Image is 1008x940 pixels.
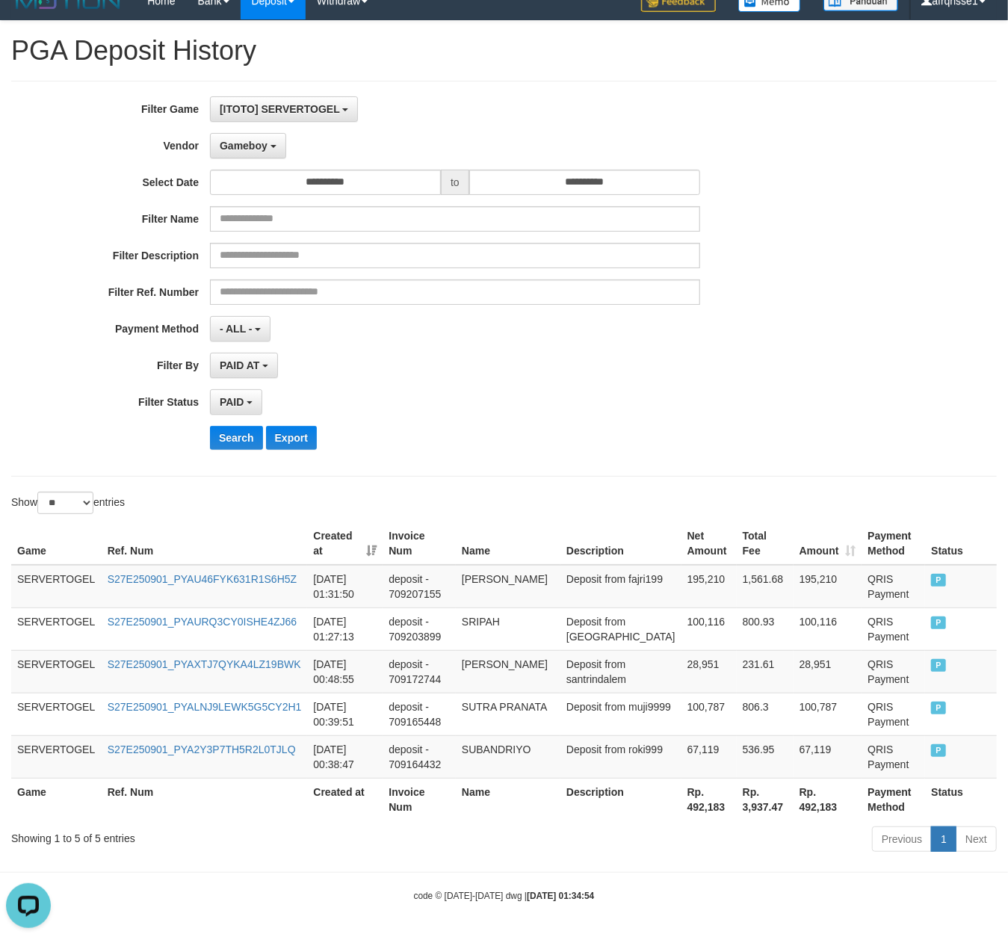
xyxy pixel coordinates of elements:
[266,426,317,450] button: Export
[560,693,681,735] td: Deposit from muji9999
[931,574,946,587] span: PAID
[456,565,560,608] td: [PERSON_NAME]
[560,522,681,565] th: Description
[220,359,259,371] span: PAID AT
[456,735,560,778] td: SUBANDRIYO
[307,565,383,608] td: [DATE] 01:31:50
[862,565,925,608] td: QRIS Payment
[862,522,925,565] th: Payment Method
[11,650,102,693] td: SERVERTOGEL
[862,693,925,735] td: QRIS Payment
[11,36,997,66] h1: PGA Deposit History
[862,650,925,693] td: QRIS Payment
[307,778,383,820] th: Created at
[383,607,456,650] td: deposit - 709203899
[11,825,409,846] div: Showing 1 to 5 of 5 entries
[931,702,946,714] span: PAID
[220,140,268,152] span: Gameboy
[108,701,302,713] a: S27E250901_PYALNJ9LEWK5G5CY2H1
[681,522,737,565] th: Net Amount
[794,650,862,693] td: 28,951
[11,607,102,650] td: SERVERTOGEL
[925,778,997,820] th: Status
[925,522,997,565] th: Status
[383,693,456,735] td: deposit - 709165448
[862,607,925,650] td: QRIS Payment
[862,778,925,820] th: Payment Method
[794,607,862,650] td: 100,116
[108,743,296,755] a: S27E250901_PYA2Y3P7TH5R2L0TJLQ
[108,658,301,670] a: S27E250901_PYAXTJ7QYKA4LZ19BWK
[383,778,456,820] th: Invoice Num
[210,389,262,415] button: PAID
[456,650,560,693] td: [PERSON_NAME]
[931,744,946,757] span: PAID
[794,693,862,735] td: 100,787
[108,573,297,585] a: S27E250901_PYAU46FYK631R1S6H5Z
[737,778,794,820] th: Rp. 3,937.47
[681,565,737,608] td: 195,210
[6,6,51,51] button: Open LiveChat chat widget
[220,323,253,335] span: - ALL -
[956,826,997,852] a: Next
[414,891,595,901] small: code © [DATE]-[DATE] dwg |
[681,735,737,778] td: 67,119
[383,650,456,693] td: deposit - 709172744
[794,565,862,608] td: 195,210
[527,891,594,901] strong: [DATE] 01:34:54
[681,778,737,820] th: Rp. 492,183
[307,693,383,735] td: [DATE] 00:39:51
[931,826,956,852] a: 1
[862,735,925,778] td: QRIS Payment
[560,607,681,650] td: Deposit from [GEOGRAPHIC_DATA]
[560,778,681,820] th: Description
[383,735,456,778] td: deposit - 709164432
[11,492,125,514] label: Show entries
[11,778,102,820] th: Game
[37,492,93,514] select: Showentries
[441,170,469,195] span: to
[456,607,560,650] td: SRIPAH
[737,607,794,650] td: 800.93
[108,616,297,628] a: S27E250901_PYAURQ3CY0ISHE4ZJ66
[737,522,794,565] th: Total Fee
[681,650,737,693] td: 28,951
[307,650,383,693] td: [DATE] 00:48:55
[560,565,681,608] td: Deposit from fajri199
[102,522,308,565] th: Ref. Num
[931,659,946,672] span: PAID
[872,826,932,852] a: Previous
[210,353,278,378] button: PAID AT
[11,565,102,608] td: SERVERTOGEL
[560,735,681,778] td: Deposit from roki999
[11,693,102,735] td: SERVERTOGEL
[681,607,737,650] td: 100,116
[11,522,102,565] th: Game
[210,426,263,450] button: Search
[11,735,102,778] td: SERVERTOGEL
[737,565,794,608] td: 1,561.68
[737,650,794,693] td: 231.61
[456,778,560,820] th: Name
[794,735,862,778] td: 67,119
[220,396,244,408] span: PAID
[307,735,383,778] td: [DATE] 00:38:47
[210,96,358,122] button: [ITOTO] SERVERTOGEL
[456,522,560,565] th: Name
[383,565,456,608] td: deposit - 709207155
[102,778,308,820] th: Ref. Num
[210,133,286,158] button: Gameboy
[931,616,946,629] span: PAID
[681,693,737,735] td: 100,787
[456,693,560,735] td: SUTRA PRANATA
[210,316,270,341] button: - ALL -
[307,607,383,650] td: [DATE] 01:27:13
[737,693,794,735] td: 806.3
[383,522,456,565] th: Invoice Num
[220,103,340,115] span: [ITOTO] SERVERTOGEL
[794,522,862,565] th: Amount: activate to sort column ascending
[307,522,383,565] th: Created at: activate to sort column ascending
[794,778,862,820] th: Rp. 492,183
[560,650,681,693] td: Deposit from santrindalem
[737,735,794,778] td: 536.95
